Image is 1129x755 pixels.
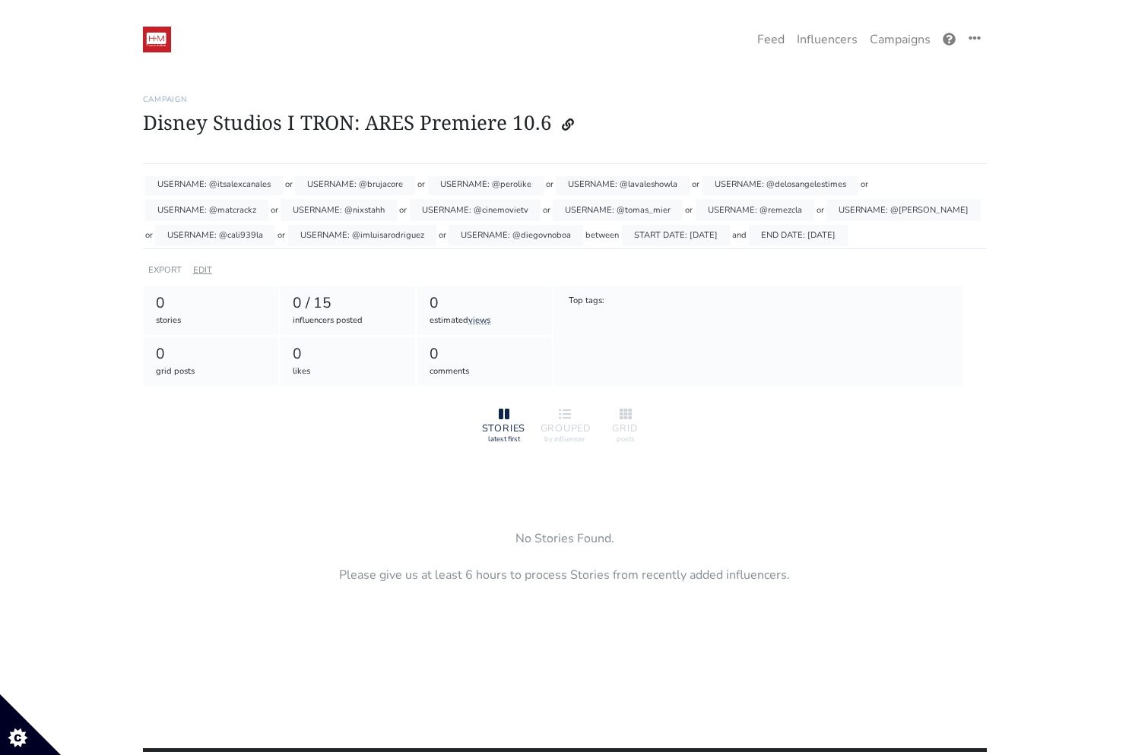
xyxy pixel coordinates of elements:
div: GROUPED [541,424,589,434]
a: EXPORT [148,264,182,276]
div: 0 [293,343,403,365]
div: 0 / 15 [293,292,403,314]
div: or [861,174,868,196]
div: or [692,174,699,196]
div: USERNAME: @[PERSON_NAME] [826,199,981,221]
div: USERNAME: @tomas_mier [553,199,683,221]
div: STORIES [480,424,528,434]
div: or [417,174,425,196]
div: 0 [430,292,540,314]
a: EDIT [193,264,212,276]
div: stories [156,314,266,327]
div: USERNAME: @brujacore [295,174,415,196]
div: or [685,199,693,221]
div: 0 [156,292,266,314]
div: USERNAME: @cinemovietv [410,199,541,221]
div: START DATE: [DATE] [622,225,730,247]
a: views [468,314,490,326]
div: USERNAME: @diegovnoboa [449,225,583,247]
div: influencers posted [293,314,403,327]
div: latest first [480,434,528,444]
div: estimated [430,314,540,327]
div: or [285,174,293,196]
div: USERNAME: @lavaleshowla [556,174,690,196]
a: Influencers [791,24,864,55]
div: GRID [601,424,650,434]
div: 0 [156,343,266,365]
div: or [439,225,446,247]
div: grid posts [156,365,266,378]
div: END DATE: [DATE] [749,225,848,247]
div: or [271,199,278,221]
div: or [543,199,550,221]
div: or [546,174,553,196]
a: Feed [751,24,791,55]
div: by influencer [541,434,589,444]
div: Top tags: [568,294,606,309]
div: 0 [430,343,540,365]
div: USERNAME: @nixstahh [281,199,397,221]
div: USERNAME: @remezcla [696,199,814,221]
div: comments [430,365,540,378]
div: USERNAME: @itsalexcanales [145,174,283,196]
div: and [732,225,747,247]
div: or [277,225,285,247]
a: Campaigns [864,24,937,55]
div: between [585,225,619,247]
div: or [817,199,824,221]
div: USERNAME: @matcrackz [145,199,268,221]
div: USERNAME: @delosangelestimes [702,174,858,196]
div: USERNAME: @imluisarodriguez [288,225,436,247]
div: No Stories Found. Please give us at least 6 hours to process Stories from recently added influenc... [339,469,790,645]
div: USERNAME: @perolike [428,174,544,196]
div: or [399,199,407,221]
div: posts [601,434,650,444]
img: 19:52:48_1547236368 [143,27,171,52]
div: likes [293,365,403,378]
h1: Disney Studios I TRON: ARES Premiere 10.6 [143,110,987,139]
h6: Campaign [143,95,987,104]
div: USERNAME: @cali939la [155,225,275,247]
div: or [145,225,153,247]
